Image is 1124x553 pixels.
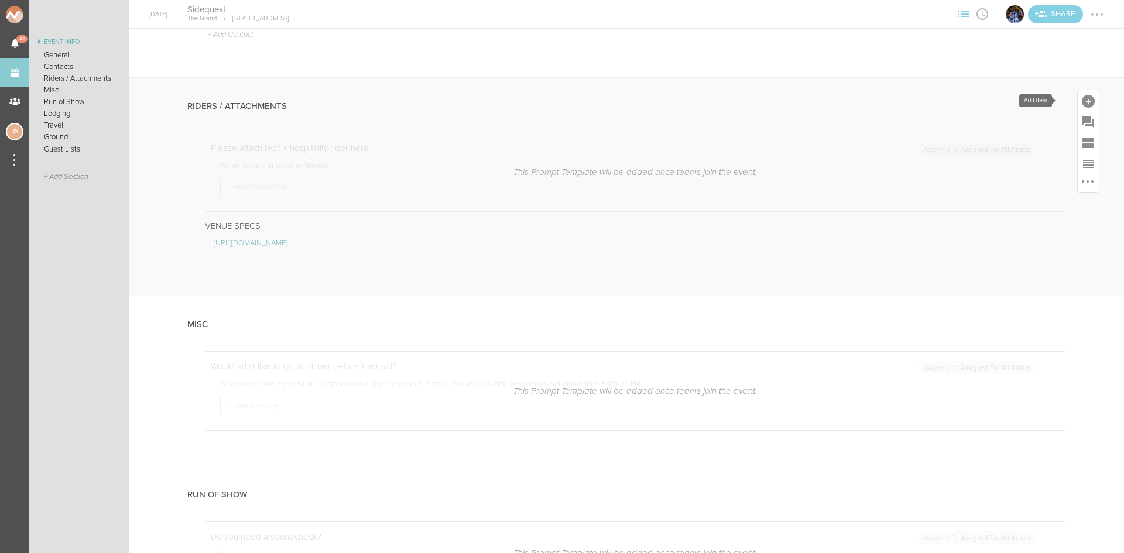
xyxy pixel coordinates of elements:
p: + Add Contact [207,30,253,40]
span: View Sections [954,10,973,17]
p: The Grand [187,15,217,23]
p: [STREET_ADDRESS] [217,15,289,23]
a: Riders / Attachments [29,73,129,84]
a: Misc [29,84,129,96]
div: Add Prompt [1078,111,1099,132]
a: Guest Lists [29,143,129,155]
div: Reorder Items in this Section [1078,153,1099,174]
div: Jessica Smith [6,123,23,140]
a: Invite teams to the Event [1028,5,1083,23]
h4: Run of Show [187,490,247,500]
div: The Grand [1005,4,1025,25]
p: VENUE SPECS [205,221,1065,231]
span: 41 [16,35,28,43]
h4: Misc [187,320,208,329]
div: More Options [1078,174,1099,192]
h4: Sidequest [187,4,289,15]
img: NOMAD [6,6,72,23]
a: Lodging [29,108,129,119]
a: [URL][DOMAIN_NAME] [214,238,287,248]
img: The Grand [1006,5,1024,23]
div: Add Section [1078,132,1099,153]
a: Contacts [29,61,129,73]
a: Run of Show [29,96,129,108]
div: Share [1028,5,1083,23]
a: Travel [29,119,129,131]
span: View Itinerary [973,10,992,17]
a: Ground [29,131,129,143]
a: General [29,49,129,61]
span: + Add Section [44,173,88,181]
a: Event Info [29,35,129,49]
h4: Riders / Attachments [187,101,287,111]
